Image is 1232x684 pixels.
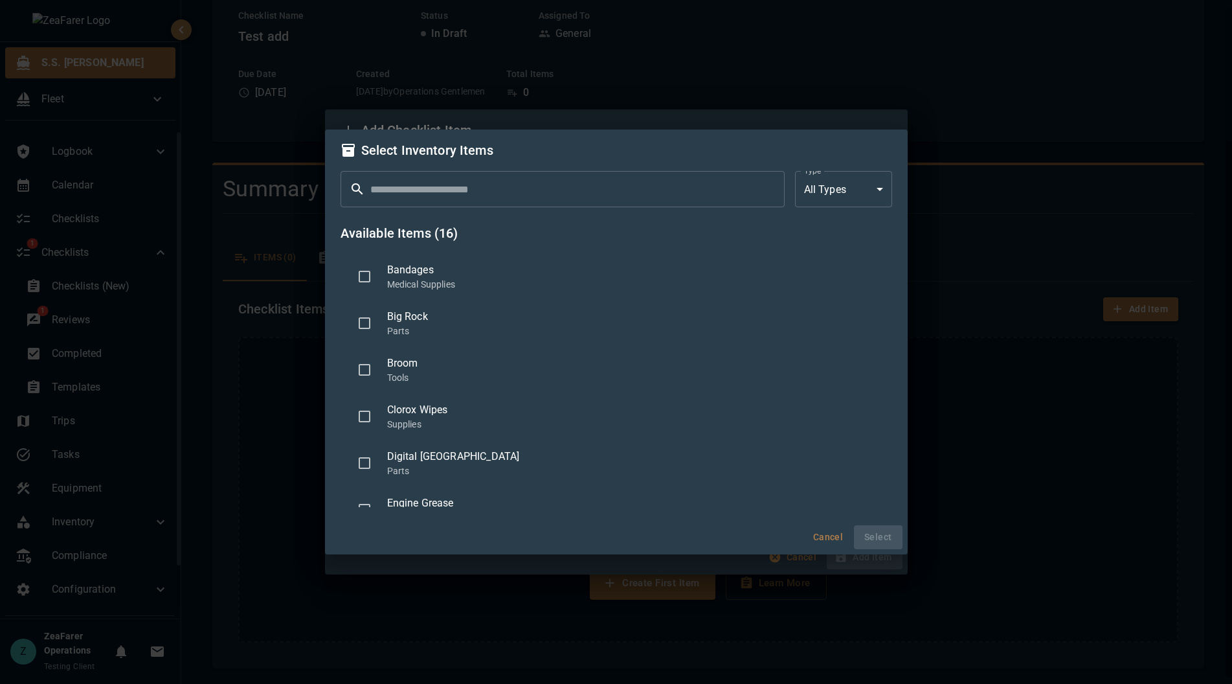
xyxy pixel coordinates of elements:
[341,223,892,244] h6: Available Items ( 16 )
[387,325,882,337] p: Parts
[341,347,892,393] div: BroomTools
[387,278,882,291] p: Medical Supplies
[387,402,882,418] span: Clorox Wipes
[341,393,892,440] div: Clorox WipesSupplies
[387,464,882,477] p: Parts
[387,418,882,431] p: Supplies
[807,525,849,549] button: Cancel
[341,300,892,347] div: Big RockParts
[387,496,882,511] span: Engine Grease
[804,165,821,176] label: Type
[341,253,892,300] div: BandagesMedical Supplies
[387,371,882,384] p: Tools
[341,440,892,486] div: Digital [GEOGRAPHIC_DATA]Parts
[795,171,892,207] div: All Types
[387,356,882,371] span: Broom
[341,140,892,161] div: Select Inventory Items
[341,486,892,533] div: Engine GreaseParts
[387,262,882,278] span: Bandages
[387,449,882,464] span: Digital [GEOGRAPHIC_DATA]
[387,309,882,325] span: Big Rock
